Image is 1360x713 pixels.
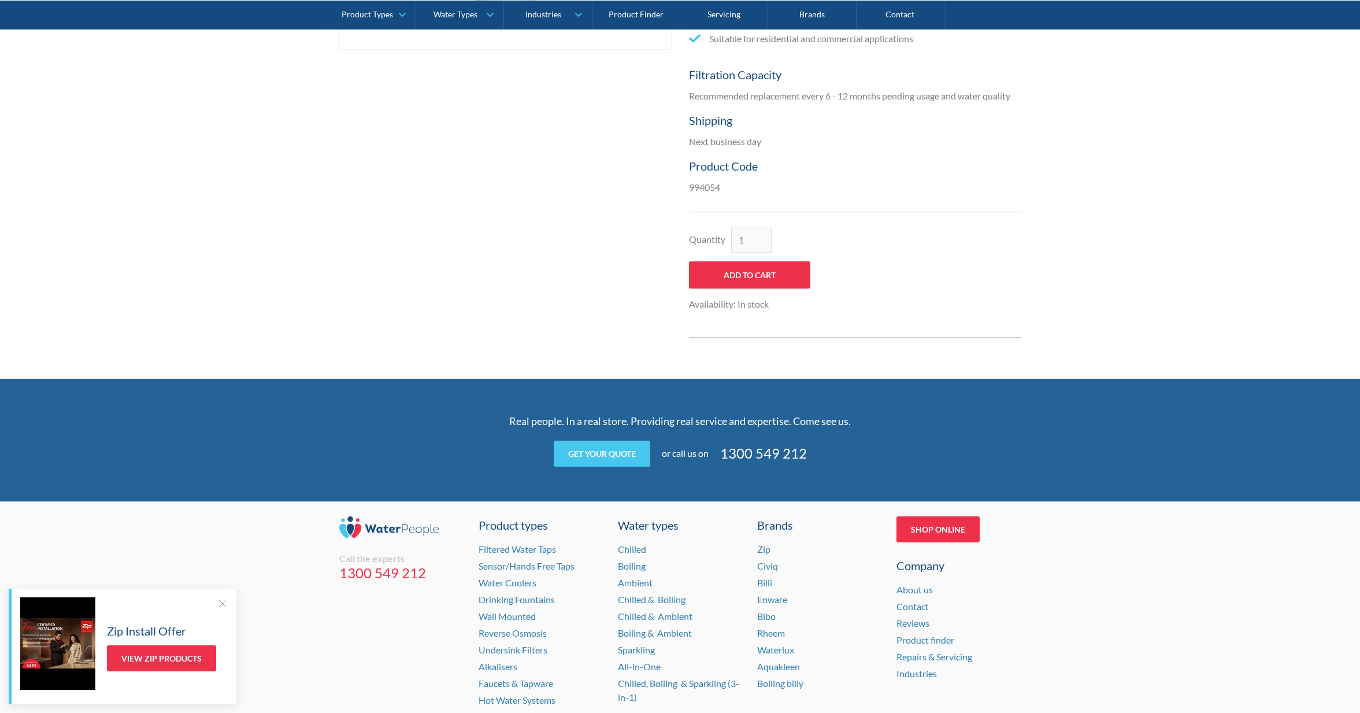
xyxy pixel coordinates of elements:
[479,678,553,689] a: Faucets & Tapware
[20,597,95,690] img: Zip Install Offer
[689,32,1021,46] li: Suitable for residential and commercial applications
[757,678,803,689] a: Boiling billy
[896,584,933,595] a: About us
[618,627,692,638] a: Boiling & Ambient
[618,594,685,605] a: Chilled & Boiling
[689,157,1021,175] h5: Product Code
[339,553,464,564] div: Call the experts
[720,443,807,464] a: 1300 549 212
[342,9,393,19] div: Product Types
[479,627,547,638] a: Reverse Osmosis
[757,516,882,534] div: Brands
[479,644,547,655] a: Undersink Filters
[618,678,739,703] a: Chilled, Boiling & Sparkling (3-in-1)
[896,618,929,629] a: Reviews
[479,694,555,705] a: Hot Water Systems
[689,89,1021,103] p: Recommended replacement every 6 - 12 months pending usage and water quality
[757,560,778,571] a: Civiq
[554,441,650,467] a: Get your quote
[689,112,1021,129] h5: Shipping
[618,661,661,672] a: All-in-One
[479,594,555,605] a: Drinking Fountains
[689,261,810,289] input: Add to Cart
[689,66,1021,83] h5: Filtration Capacity
[618,577,653,588] a: Ambient
[455,413,906,429] p: Real people. In a real store. Providing real service and expertise. Come see us.
[757,627,785,638] a: Rheem
[896,557,1021,574] div: Company
[757,644,794,655] a: Waterlux
[896,516,980,542] a: Shop Online
[689,180,1021,194] p: 994054
[757,661,800,672] a: Aquakleen
[479,577,536,588] a: Water Coolers
[896,668,937,679] a: Industries
[618,544,646,555] a: Chilled
[107,622,186,640] h5: Zip Install Offer
[479,611,536,622] a: Wall Mounted
[618,516,743,534] a: Water types
[479,516,603,534] a: Product types
[339,564,464,582] a: 1300 549 212
[896,651,972,662] a: Repairs & Servicing
[896,634,954,645] a: Product finder
[107,645,216,671] a: View Zip Products
[618,644,655,655] a: Sparkling
[662,446,709,460] div: or call us on
[757,611,776,622] a: Bibo
[618,611,692,622] a: Chilled & Ambient
[433,9,477,19] div: Water Types
[689,135,1021,149] p: Next business day
[618,560,646,571] a: Boiling
[757,577,772,588] a: Billi
[757,594,787,605] a: Enware
[689,297,810,311] div: Availability: In stock
[5,28,36,39] span: Text us
[757,544,770,555] a: Zip
[896,601,929,612] a: Contact
[479,544,556,555] a: Filtered Water Taps
[525,9,561,19] div: Industries
[689,232,725,246] label: Quantity
[479,560,575,571] a: Sensor/Hands Free Taps
[479,661,517,672] a: Alkalisers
